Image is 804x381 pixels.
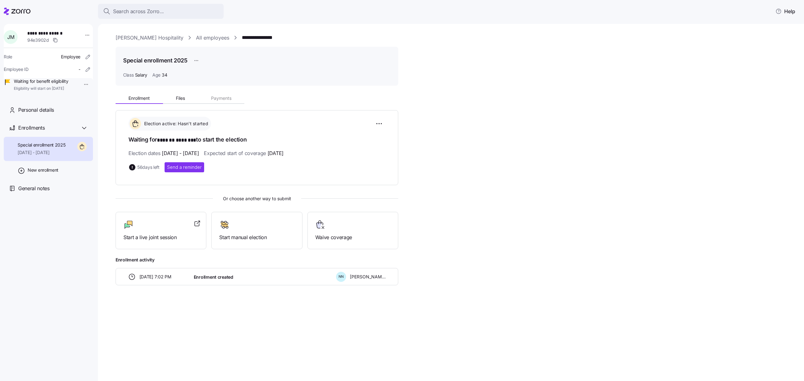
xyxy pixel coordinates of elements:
button: Search across Zorro... [98,4,224,19]
span: [DATE] [268,149,284,157]
span: Salary [135,72,147,78]
span: Waiting for benefit eligibility [14,78,68,84]
span: Or choose another way to submit [116,195,398,202]
span: Enrollment created [194,274,233,280]
span: - [79,66,80,72]
span: Role [4,54,12,60]
span: Election dates [128,149,199,157]
a: All employees [196,34,229,42]
span: Help [775,8,795,15]
span: [DATE] - [DATE] [18,149,66,156]
span: N N [339,275,344,278]
span: 94e3902d [27,37,49,43]
h1: Waiting for to start the election [128,136,385,144]
span: Enrollment activity [116,257,398,263]
span: 56 days left [137,164,160,170]
h1: Special enrollment 2025 [123,56,187,64]
span: Search across Zorro... [113,8,164,15]
span: Start manual election [219,233,294,241]
span: [DATE] - [DATE] [162,149,199,157]
span: Eligibility will start on [DATE] [14,86,68,91]
span: Payments [211,96,231,100]
span: Employee [61,54,80,60]
span: Employee ID [4,66,29,72]
span: Enrollments [18,124,45,132]
span: Class [123,72,134,78]
span: Start a live joint session [123,233,198,241]
span: General notes [18,185,50,192]
span: New enrollment [28,167,58,173]
span: [PERSON_NAME] [350,274,386,280]
button: Help [770,5,800,18]
span: J M [7,35,14,40]
span: Files [176,96,185,100]
span: Special enrollment 2025 [18,142,66,148]
span: Election active: Hasn't started [142,121,208,127]
span: [DATE] 7:02 PM [139,274,171,280]
span: Age [152,72,160,78]
span: Personal details [18,106,54,114]
span: Send a reminder [167,164,202,170]
span: Waive coverage [315,233,390,241]
span: 34 [162,72,167,78]
button: Send a reminder [165,162,204,172]
span: Enrollment [128,96,150,100]
a: [PERSON_NAME] Hospitality [116,34,183,42]
span: Expected start of coverage [204,149,283,157]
